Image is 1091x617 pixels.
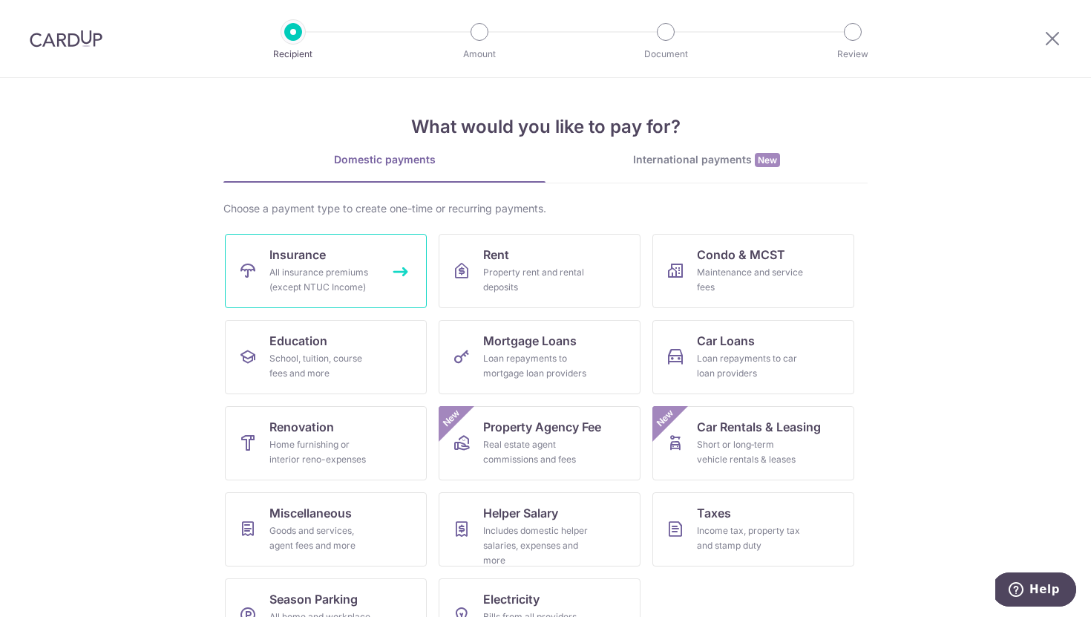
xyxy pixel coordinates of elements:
[652,320,854,394] a: Car LoansLoan repayments to car loan providers
[269,351,376,381] div: School, tuition, course fees and more
[225,234,427,308] a: InsuranceAll insurance premiums (except NTUC Income)
[425,47,534,62] p: Amount
[439,406,640,480] a: Property Agency FeeReal estate agent commissions and feesNew
[755,153,780,167] span: New
[697,265,804,295] div: Maintenance and service fees
[995,572,1076,610] iframe: Opens a widget where you can find more information
[439,320,640,394] a: Mortgage LoansLoan repayments to mortgage loan providers
[269,590,358,608] span: Season Parking
[483,418,601,436] span: Property Agency Fee
[697,437,804,467] div: Short or long‑term vehicle rentals & leases
[545,152,868,168] div: International payments
[269,265,376,295] div: All insurance premiums (except NTUC Income)
[269,437,376,467] div: Home furnishing or interior reno-expenses
[697,504,731,522] span: Taxes
[225,406,427,480] a: RenovationHome furnishing or interior reno-expenses
[269,246,326,264] span: Insurance
[652,234,854,308] a: Condo & MCSTMaintenance and service fees
[30,30,102,48] img: CardUp
[223,114,868,140] h4: What would you like to pay for?
[697,332,755,350] span: Car Loans
[223,201,868,216] div: Choose a payment type to create one-time or recurring payments.
[483,246,509,264] span: Rent
[225,492,427,567] a: MiscellaneousGoods and services, agent fees and more
[439,234,640,308] a: RentProperty rent and rental deposits
[483,504,558,522] span: Helper Salary
[483,590,540,608] span: Electricity
[652,406,854,480] a: Car Rentals & LeasingShort or long‑term vehicle rentals & leasesNew
[798,47,908,62] p: Review
[269,332,327,350] span: Education
[697,523,804,553] div: Income tax, property tax and stamp duty
[34,10,65,24] span: Help
[269,523,376,553] div: Goods and services, agent fees and more
[483,265,590,295] div: Property rent and rental deposits
[439,492,640,567] a: Helper SalaryIncludes domestic helper salaries, expenses and more
[439,406,464,431] span: New
[697,418,821,436] span: Car Rentals & Leasing
[225,320,427,394] a: EducationSchool, tuition, course fees and more
[652,492,854,567] a: TaxesIncome tax, property tax and stamp duty
[223,152,545,167] div: Domestic payments
[483,351,590,381] div: Loan repayments to mortgage loan providers
[483,523,590,568] div: Includes domestic helper salaries, expenses and more
[611,47,721,62] p: Document
[269,418,334,436] span: Renovation
[269,504,352,522] span: Miscellaneous
[238,47,348,62] p: Recipient
[483,437,590,467] div: Real estate agent commissions and fees
[483,332,577,350] span: Mortgage Loans
[697,351,804,381] div: Loan repayments to car loan providers
[653,406,678,431] span: New
[697,246,785,264] span: Condo & MCST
